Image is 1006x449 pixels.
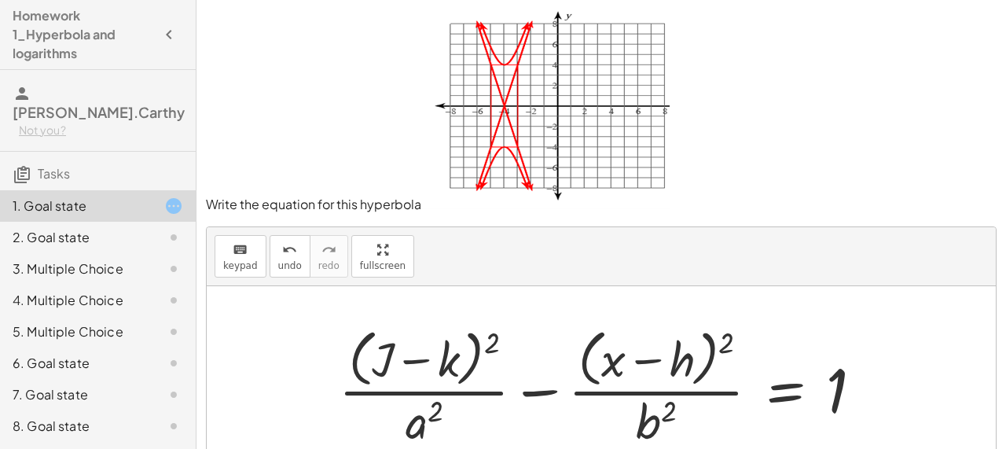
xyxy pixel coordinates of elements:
button: redoredo [310,235,348,278]
button: fullscreen [351,235,414,278]
div: 8. Goal state [13,417,139,436]
button: undoundo [270,235,310,278]
i: Task started. [164,197,183,215]
p: Write the equation for this hyperbola [206,9,997,214]
div: 5. Multiple Choice [13,322,139,341]
i: keyboard [233,241,248,259]
div: 6. Goal state [13,354,139,373]
i: Task not started. [164,322,183,341]
div: 1. Goal state [13,197,139,215]
div: 7. Goal state [13,385,139,404]
i: Task not started. [164,417,183,436]
span: undo [278,260,302,271]
i: undo [282,241,297,259]
button: keyboardkeypad [215,235,266,278]
h4: Homework 1_Hyperbola and logarithms [13,6,155,63]
img: 791cfa3b6f9f595e18c334efa8c93cb7a51a5666cb941bdaa77b805e7606e9c9.png [421,9,670,209]
span: Tasks [38,165,70,182]
div: Not you? [19,123,183,138]
i: Task not started. [164,228,183,247]
span: fullscreen [360,260,406,271]
span: redo [318,260,340,271]
span: [PERSON_NAME].Carthy [13,103,185,121]
div: 2. Goal state [13,228,139,247]
span: keypad [223,260,258,271]
i: redo [321,241,336,259]
i: Task not started. [164,291,183,310]
i: Task not started. [164,385,183,404]
i: Task not started. [164,259,183,278]
i: Task not started. [164,354,183,373]
div: 3. Multiple Choice [13,259,139,278]
div: 4. Multiple Choice [13,291,139,310]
